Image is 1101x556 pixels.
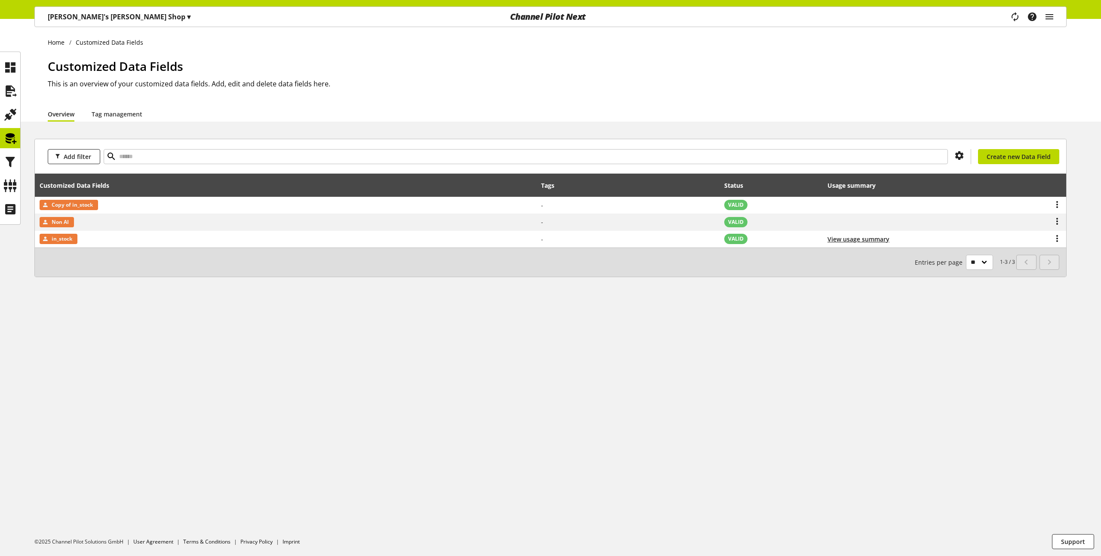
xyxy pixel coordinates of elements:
[52,234,72,244] span: in_stock
[48,58,183,74] span: Customized Data Fields
[728,218,744,226] span: VALID
[1052,534,1094,549] button: Support
[34,6,1067,27] nav: main navigation
[724,181,752,190] div: Status
[48,110,74,119] a: Overview
[728,201,744,209] span: VALID
[541,218,543,226] span: -
[541,181,554,190] div: Tags
[48,79,1067,89] h2: This is an overview of your customized data fields. Add, edit and delete data fields here.
[52,217,69,227] span: Non AI
[827,235,889,244] button: View usage summary
[40,181,118,190] div: Customized Data Fields
[978,149,1059,164] a: Create new Data Field
[1061,537,1085,546] span: Support
[541,235,543,243] span: -
[541,201,543,209] span: -
[183,538,231,545] a: Terms & Conditions
[283,538,300,545] a: Imprint
[187,12,191,21] span: ▾
[48,12,191,22] p: [PERSON_NAME]'s [PERSON_NAME] Shop
[92,110,142,119] a: Tag management
[728,235,744,243] span: VALID
[48,38,69,47] a: Home
[34,538,133,546] li: ©2025 Channel Pilot Solutions GmbH
[240,538,273,545] a: Privacy Policy
[827,181,884,190] div: Usage summary
[48,149,100,164] button: Add filter
[133,538,173,545] a: User Agreement
[987,152,1051,161] span: Create new Data Field
[915,255,1015,270] small: 1-3 / 3
[64,152,91,161] span: Add filter
[52,200,93,210] span: Copy of in_stock
[915,258,966,267] span: Entries per page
